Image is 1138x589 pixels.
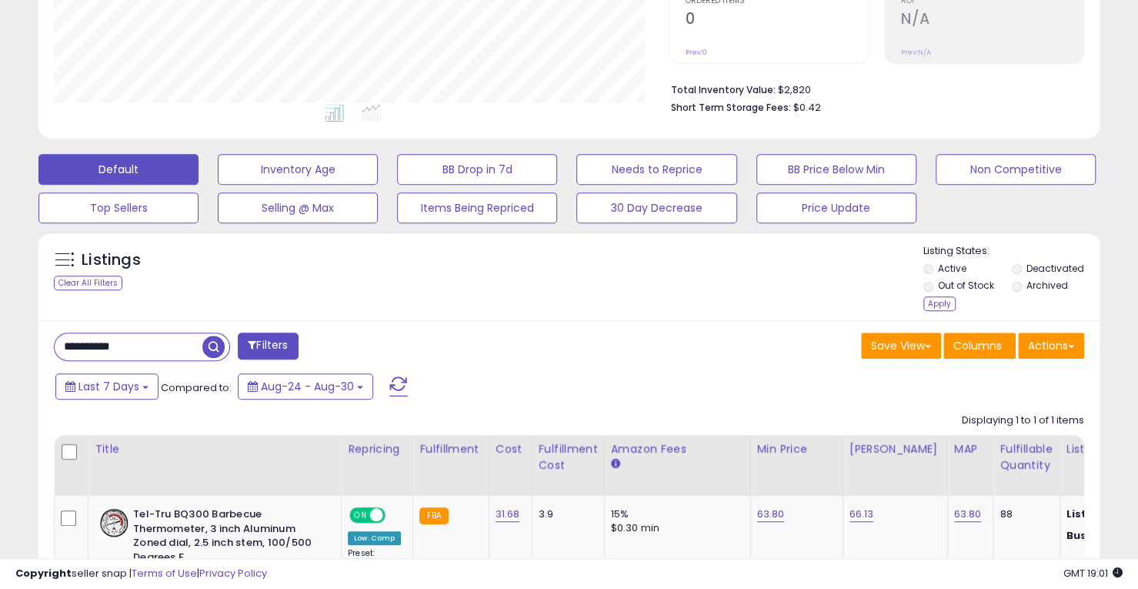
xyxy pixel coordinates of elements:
[419,441,482,457] div: Fulfillment
[954,507,982,522] a: 63.80
[611,457,620,471] small: Amazon Fees.
[671,79,1073,98] li: $2,820
[55,373,159,400] button: Last 7 Days
[611,507,739,521] div: 15%
[38,154,199,185] button: Default
[923,296,956,311] div: Apply
[348,531,401,545] div: Low. Comp
[351,509,370,522] span: ON
[671,101,791,114] b: Short Term Storage Fees:
[849,507,874,522] a: 66.13
[576,192,736,223] button: 30 Day Decrease
[78,379,139,394] span: Last 7 Days
[397,192,557,223] button: Items Being Repriced
[54,276,122,290] div: Clear All Filters
[496,507,520,522] a: 31.68
[962,413,1084,428] div: Displaying 1 to 1 of 1 items
[686,48,707,57] small: Prev: 0
[938,279,994,292] label: Out of Stock
[348,441,406,457] div: Repricing
[793,100,821,115] span: $0.42
[1026,279,1068,292] label: Archived
[133,507,320,568] b: Tel-Tru BQ300 Barbecue Thermometer, 3 inch Aluminum Zoned dial, 2.5 inch stem, 100/500 Degrees F
[539,507,592,521] div: 3.9
[943,333,1016,359] button: Columns
[238,333,298,360] button: Filters
[161,380,232,395] span: Compared to:
[218,192,378,223] button: Selling @ Max
[38,192,199,223] button: Top Sellers
[757,441,836,457] div: Min Price
[936,154,1096,185] button: Non Competitive
[901,10,1083,31] h2: N/A
[419,507,448,524] small: FBA
[954,441,987,457] div: MAP
[199,566,267,581] a: Privacy Policy
[238,373,373,400] button: Aug-24 - Aug-30
[671,83,776,96] b: Total Inventory Value:
[576,154,736,185] button: Needs to Reprice
[1063,566,1123,581] span: 2025-09-7 19:01 GMT
[383,509,408,522] span: OFF
[95,441,335,457] div: Title
[923,244,1100,259] p: Listing States:
[953,338,1002,353] span: Columns
[397,154,557,185] button: BB Drop in 7d
[1026,262,1084,275] label: Deactivated
[756,154,916,185] button: BB Price Below Min
[15,567,267,581] div: seller snap | |
[218,154,378,185] button: Inventory Age
[1000,507,1047,521] div: 88
[756,192,916,223] button: Price Update
[849,441,941,457] div: [PERSON_NAME]
[82,249,141,271] h5: Listings
[539,441,598,474] div: Fulfillment Cost
[757,507,785,522] a: 63.80
[1000,441,1053,474] div: Fulfillable Quantity
[132,566,197,581] a: Terms of Use
[686,10,868,31] h2: 0
[1018,333,1084,359] button: Actions
[261,379,354,394] span: Aug-24 - Aug-30
[901,48,931,57] small: Prev: N/A
[938,262,966,275] label: Active
[861,333,941,359] button: Save View
[496,441,526,457] div: Cost
[15,566,72,581] strong: Copyright
[611,521,739,535] div: $0.30 min
[1066,507,1136,521] b: Listed Price:
[611,441,744,457] div: Amazon Fees
[98,507,129,538] img: 514ZzebCayL._SL40_.jpg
